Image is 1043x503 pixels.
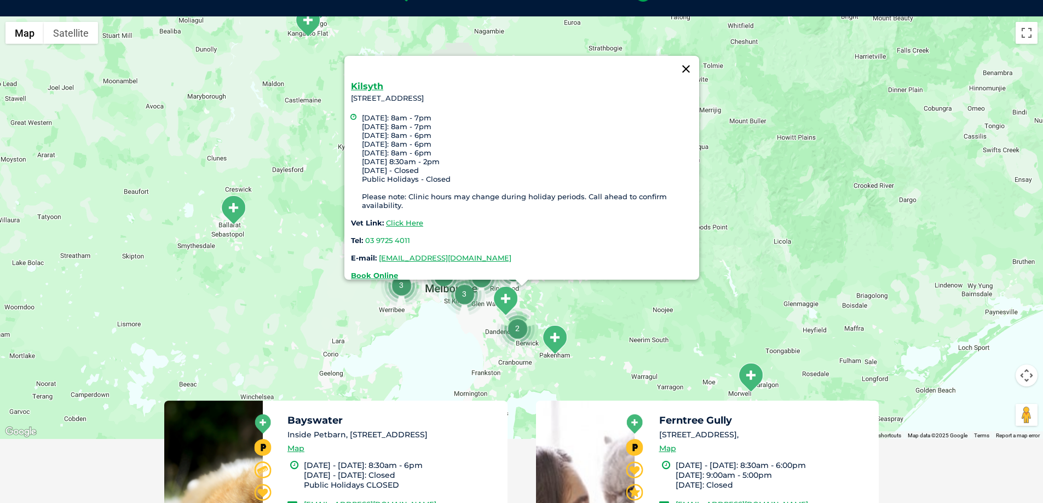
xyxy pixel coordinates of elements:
li: [DATE] - [DATE]: 8:30am - 6pm [DATE] - [DATE]: Closed ﻿Public Holidays ﻿CLOSED [304,460,498,490]
div: 3 [443,273,485,315]
strong: Tel: [351,236,363,245]
button: Show satellite imagery [44,22,98,44]
div: Stud Park [492,286,519,316]
div: 2 [497,308,538,349]
button: Search [1022,50,1033,61]
strong: Vet Link: [351,218,384,227]
a: Click Here [386,218,423,227]
button: Map camera controls [1016,365,1038,386]
div: Pakenham [541,325,568,355]
div: 3 [381,264,422,306]
li: [DATE]: 8am - 7pm [DATE]: 8am - 7pm [DATE]: 8am - 6pm [DATE]: 8am - 6pm [DATE]: 8am - 6pm [DATE] ... [362,113,699,210]
a: Map [659,442,676,455]
strong: E-mail: [351,253,377,262]
h5: Ferntree Gully [659,415,869,425]
img: Google [3,425,39,439]
div: Kangaroo Flat [294,7,321,37]
button: Close [673,56,699,82]
a: 03 9725 4011 [365,236,410,245]
button: Drag Pegman onto the map to open Street View [1016,404,1038,426]
a: Book Online [351,271,398,280]
div: Morwell [737,362,764,392]
button: Show street map [5,22,44,44]
li: [STREET_ADDRESS], [659,429,869,441]
h5: Bayswater [287,415,498,425]
a: Open this area in Google Maps (opens a new window) [3,425,39,439]
a: [EMAIL_ADDRESS][DOMAIN_NAME] [379,253,511,262]
li: Inside Petbarn, [STREET_ADDRESS] [287,429,498,441]
a: Report a map error [996,432,1040,438]
a: Kilsyth [351,81,383,91]
a: Map [287,442,304,455]
div: [STREET_ADDRESS] [351,82,699,280]
li: [DATE] - [DATE]: 8:30am - 6:00pm [DATE]: 9:00am - 5:00pm [DATE]: Closed [676,460,869,490]
span: Map data ©2025 Google [908,432,967,438]
div: Ballarat [220,195,247,225]
a: Terms [974,432,989,438]
button: Toggle fullscreen view [1016,22,1038,44]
